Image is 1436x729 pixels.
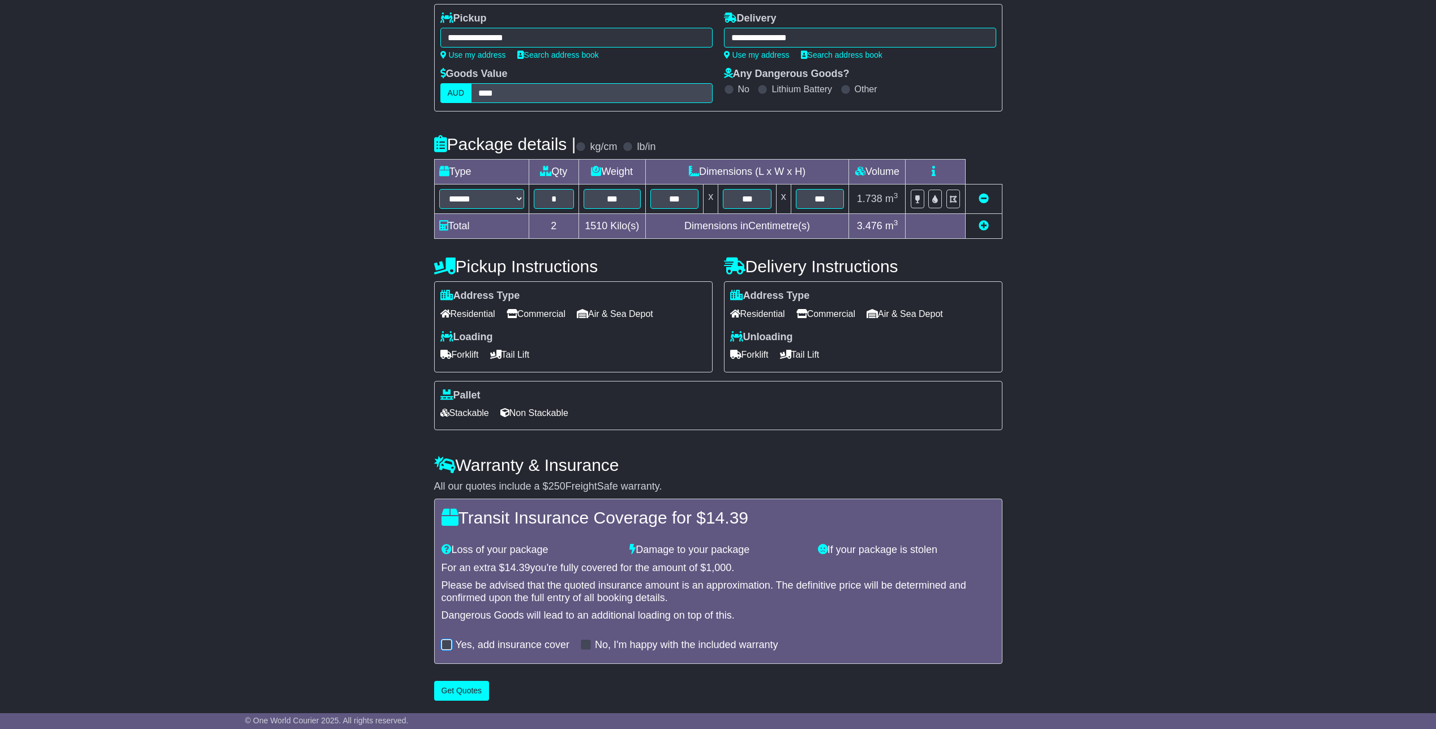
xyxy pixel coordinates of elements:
[730,290,810,302] label: Address Type
[885,193,898,204] span: m
[434,135,576,153] h4: Package details |
[585,220,607,231] span: 1510
[505,562,530,573] span: 14.39
[440,404,489,422] span: Stackable
[500,404,568,422] span: Non Stackable
[440,68,508,80] label: Goods Value
[801,50,882,59] a: Search address book
[738,84,749,95] label: No
[440,331,493,344] label: Loading
[434,257,713,276] h4: Pickup Instructions
[507,305,565,323] span: Commercial
[857,193,882,204] span: 1.738
[434,481,1002,493] div: All our quotes include a $ FreightSafe warranty.
[529,160,578,185] td: Qty
[577,305,653,323] span: Air & Sea Depot
[436,544,624,556] div: Loss of your package
[885,220,898,231] span: m
[730,305,785,323] span: Residential
[645,214,849,239] td: Dimensions in Centimetre(s)
[590,141,617,153] label: kg/cm
[440,50,506,59] a: Use my address
[434,456,1002,474] h4: Warranty & Insurance
[771,84,832,95] label: Lithium Battery
[894,191,898,200] sup: 3
[440,290,520,302] label: Address Type
[979,220,989,231] a: Add new item
[867,305,943,323] span: Air & Sea Depot
[440,83,472,103] label: AUD
[440,305,495,323] span: Residential
[441,508,995,527] h4: Transit Insurance Coverage for $
[724,50,790,59] a: Use my address
[441,610,995,622] div: Dangerous Goods will lead to an additional loading on top of this.
[724,68,850,80] label: Any Dangerous Goods?
[812,544,1001,556] div: If your package is stolen
[529,214,578,239] td: 2
[706,508,748,527] span: 14.39
[637,141,655,153] label: lb/in
[979,193,989,204] a: Remove this item
[706,562,731,573] span: 1,000
[578,160,645,185] td: Weight
[456,639,569,651] label: Yes, add insurance cover
[776,185,791,214] td: x
[441,580,995,604] div: Please be advised that the quoted insurance amount is an approximation. The definitive price will...
[434,214,529,239] td: Total
[855,84,877,95] label: Other
[730,331,793,344] label: Unloading
[724,12,777,25] label: Delivery
[894,218,898,227] sup: 3
[490,346,530,363] span: Tail Lift
[796,305,855,323] span: Commercial
[440,12,487,25] label: Pickup
[595,639,778,651] label: No, I'm happy with the included warranty
[624,544,812,556] div: Damage to your package
[849,160,906,185] td: Volume
[724,257,1002,276] h4: Delivery Instructions
[704,185,718,214] td: x
[434,160,529,185] td: Type
[434,681,490,701] button: Get Quotes
[440,389,481,402] label: Pallet
[517,50,599,59] a: Search address book
[440,346,479,363] span: Forklift
[645,160,849,185] td: Dimensions (L x W x H)
[857,220,882,231] span: 3.476
[441,562,995,574] div: For an extra $ you're fully covered for the amount of $ .
[730,346,769,363] span: Forklift
[548,481,565,492] span: 250
[245,716,409,725] span: © One World Courier 2025. All rights reserved.
[780,346,820,363] span: Tail Lift
[578,214,645,239] td: Kilo(s)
